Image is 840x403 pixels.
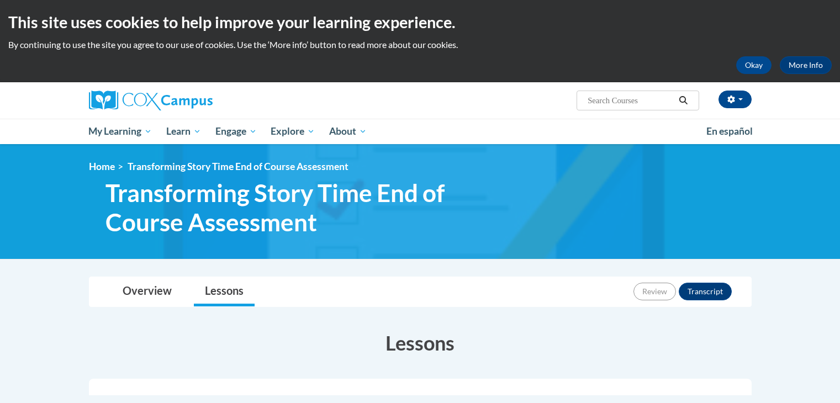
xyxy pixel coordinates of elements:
input: Search Courses [587,94,675,107]
a: Lessons [194,277,255,306]
img: Cox Campus [89,91,213,110]
span: Transforming Story Time End of Course Assessment [105,178,487,237]
button: Transcript [679,283,732,300]
a: Home [89,161,115,172]
span: About [329,125,367,138]
span: En español [706,125,753,137]
h2: This site uses cookies to help improve your learning experience. [8,11,832,33]
span: Learn [166,125,201,138]
div: Main menu [72,119,768,144]
button: Search [675,94,691,107]
a: Overview [112,277,183,306]
p: By continuing to use the site you agree to our use of cookies. Use the ‘More info’ button to read... [8,39,832,51]
button: Review [633,283,676,300]
span: Explore [271,125,315,138]
a: Explore [263,119,322,144]
a: Learn [159,119,208,144]
a: My Learning [82,119,160,144]
a: About [322,119,374,144]
button: Account Settings [719,91,752,108]
a: Engage [208,119,264,144]
a: More Info [780,56,832,74]
h3: Lessons [89,329,752,357]
span: Transforming Story Time End of Course Assessment [128,161,348,172]
span: Engage [215,125,257,138]
button: Okay [736,56,772,74]
a: En español [699,120,760,143]
span: My Learning [88,125,152,138]
a: Cox Campus [89,91,299,110]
